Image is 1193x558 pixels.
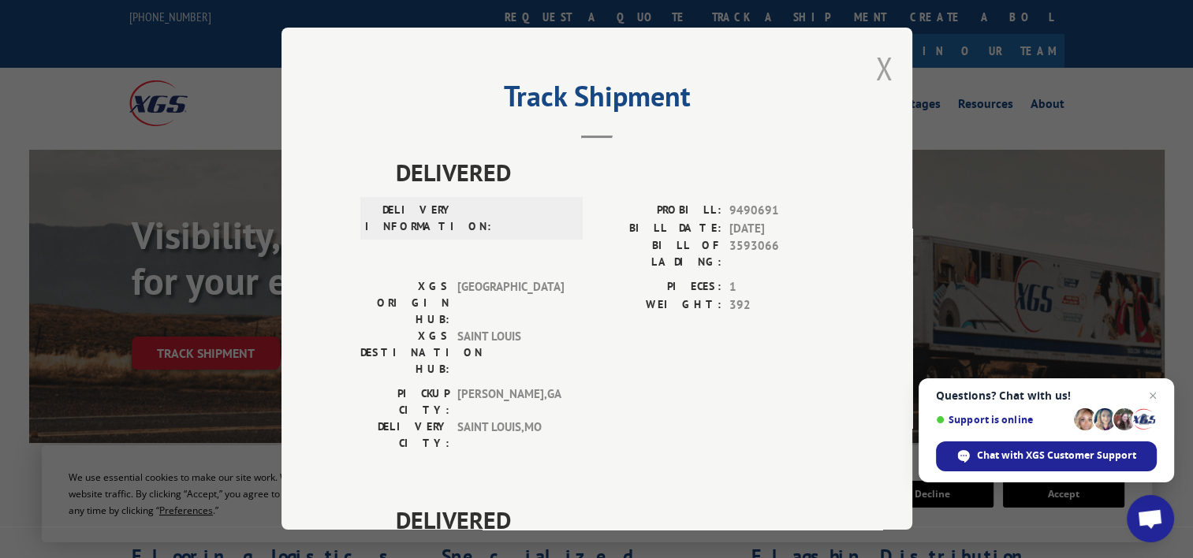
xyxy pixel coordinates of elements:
span: Support is online [936,414,1068,426]
span: [DATE] [729,220,833,238]
span: 1 [729,278,833,296]
label: DELIVERY CITY: [360,418,449,452]
span: Chat with XGS Customer Support [977,448,1136,463]
label: WEIGHT: [597,296,721,314]
div: Chat with XGS Customer Support [936,441,1157,471]
span: 392 [729,296,833,314]
span: 9490691 [729,202,833,220]
label: PIECES: [597,278,721,296]
span: DELIVERED [396,502,833,538]
span: 3593066 [729,237,833,270]
span: SAINT LOUIS , MO [457,418,564,452]
span: Close chat [1143,386,1162,405]
label: PICKUP CITY: [360,385,449,418]
label: BILL OF LADING: [597,237,721,270]
span: DELIVERED [396,154,833,190]
h2: Track Shipment [360,85,833,115]
label: DELIVERY INFORMATION: [365,202,454,235]
label: PROBILL: [597,202,721,220]
span: Questions? Chat with us! [936,389,1157,402]
span: SAINT LOUIS [457,328,564,378]
label: BILL DATE: [597,220,721,238]
button: Close modal [875,47,893,89]
label: XGS ORIGIN HUB: [360,278,449,328]
label: XGS DESTINATION HUB: [360,328,449,378]
span: [GEOGRAPHIC_DATA] [457,278,564,328]
span: [PERSON_NAME] , GA [457,385,564,418]
div: Open chat [1127,495,1174,542]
